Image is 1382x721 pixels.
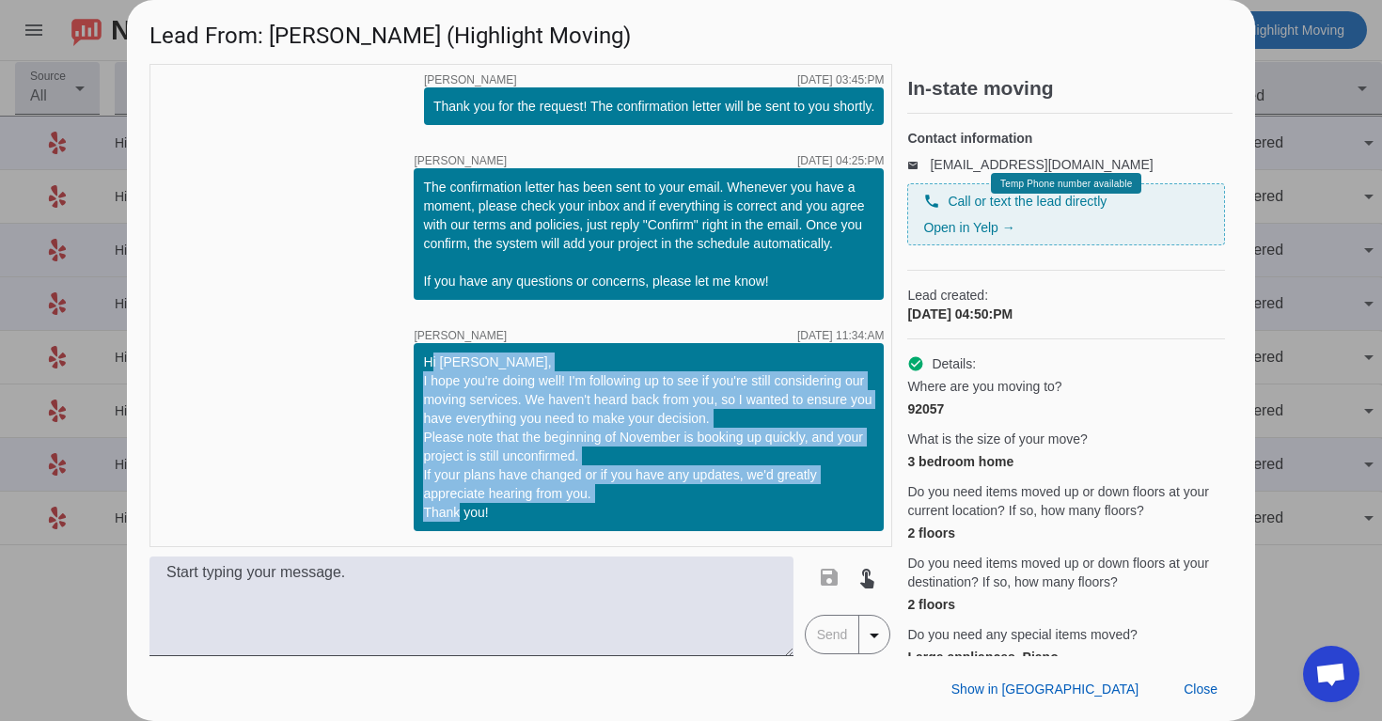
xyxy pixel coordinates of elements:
span: Lead created: [907,286,1225,305]
div: 92057 [907,400,1225,418]
mat-icon: email [907,160,930,169]
span: Call or text the lead directly [948,192,1107,211]
div: Hi [PERSON_NAME], I hope you're doing well! I'm following up to see if you're still considering o... [423,353,874,522]
span: Temp Phone number available [1000,179,1132,189]
div: [DATE] 03:45:PM [797,74,884,86]
a: [EMAIL_ADDRESS][DOMAIN_NAME] [930,157,1153,172]
span: Where are you moving to? [907,377,1061,396]
div: 2 floors [907,595,1225,614]
h2: In-state moving [907,79,1233,98]
mat-icon: phone [923,193,940,210]
span: Do you need items moved up or down floors at your destination? If so, how many floors? [907,554,1225,591]
mat-icon: arrow_drop_down [863,624,886,647]
mat-icon: check_circle [907,355,924,372]
h4: Contact information [907,129,1225,148]
span: [PERSON_NAME] [424,74,517,86]
div: 3 bedroom home [907,452,1225,471]
span: Show in [GEOGRAPHIC_DATA] [951,682,1139,697]
span: Do you need any special items moved? [907,625,1137,644]
div: 2 floors [907,524,1225,542]
span: Details: [932,354,976,373]
span: Do you need items moved up or down floors at your current location? If so, how many floors? [907,482,1225,520]
div: The confirmation letter has been sent to your email. Whenever you have a moment, please check you... [423,178,874,290]
span: [PERSON_NAME] [414,330,507,341]
mat-icon: touch_app [856,566,878,588]
span: What is the size of your move? [907,430,1087,448]
div: Large appliances, Piano [907,648,1225,666]
button: Close [1169,672,1233,706]
a: Open in Yelp → [923,220,1014,235]
div: [DATE] 04:50:PM [907,305,1225,323]
div: Thank you for the request! The confirmation letter will be sent to you shortly. [433,97,875,116]
span: Close [1184,682,1217,697]
div: Open chat [1303,646,1359,702]
div: [DATE] 04:25:PM [797,155,884,166]
button: Show in [GEOGRAPHIC_DATA] [936,672,1154,706]
div: [DATE] 11:34:AM [797,330,884,341]
span: [PERSON_NAME] [414,155,507,166]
